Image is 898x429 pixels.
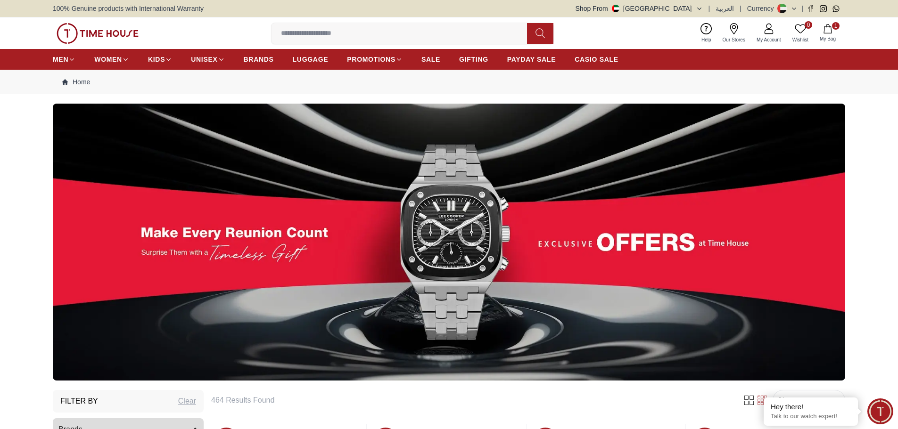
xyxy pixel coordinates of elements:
span: SALE [421,55,440,64]
a: WOMEN [94,51,129,68]
p: Talk to our watch expert! [771,413,851,421]
span: WOMEN [94,55,122,64]
span: CASIO SALE [575,55,618,64]
a: GIFTING [459,51,488,68]
img: ... [53,104,845,380]
a: MEN [53,51,75,68]
span: My Account [753,36,785,43]
span: | [801,4,803,13]
span: KIDS [148,55,165,64]
span: LUGGAGE [293,55,329,64]
h3: Filter By [60,396,98,407]
a: Home [62,77,90,87]
span: | [740,4,741,13]
span: My Bag [816,35,840,42]
span: PAYDAY SALE [507,55,556,64]
span: | [709,4,710,13]
img: ... [57,23,139,44]
span: 100% Genuine products with International Warranty [53,4,204,13]
a: Facebook [807,5,814,12]
a: SALE [421,51,440,68]
a: KIDS [148,51,172,68]
a: PAYDAY SALE [507,51,556,68]
span: PROMOTIONS [347,55,395,64]
a: UNISEX [191,51,224,68]
div: Clear [178,396,196,407]
a: Our Stores [717,21,751,45]
span: Sort By: [786,396,812,405]
button: العربية [716,4,734,13]
a: Instagram [820,5,827,12]
span: BRANDS [244,55,274,64]
a: PROMOTIONS [347,51,403,68]
span: 1 [832,22,840,30]
span: Help [698,36,715,43]
a: Help [696,21,717,45]
button: 1My Bag [814,22,841,44]
img: United Arab Emirates [612,5,619,12]
span: Wishlist [789,36,812,43]
button: Sort By: [777,396,812,405]
span: UNISEX [191,55,217,64]
div: Hey there! [771,402,851,412]
h6: 464 Results Found [211,395,731,406]
span: Our Stores [719,36,749,43]
a: BRANDS [244,51,274,68]
a: LUGGAGE [293,51,329,68]
a: CASIO SALE [575,51,618,68]
a: Whatsapp [832,5,840,12]
div: Chat Widget [867,398,893,424]
span: 0 [805,21,812,29]
a: 0Wishlist [787,21,814,45]
div: Currency [747,4,778,13]
button: Shop From[GEOGRAPHIC_DATA] [576,4,703,13]
span: GIFTING [459,55,488,64]
nav: Breadcrumb [53,70,845,94]
span: MEN [53,55,68,64]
